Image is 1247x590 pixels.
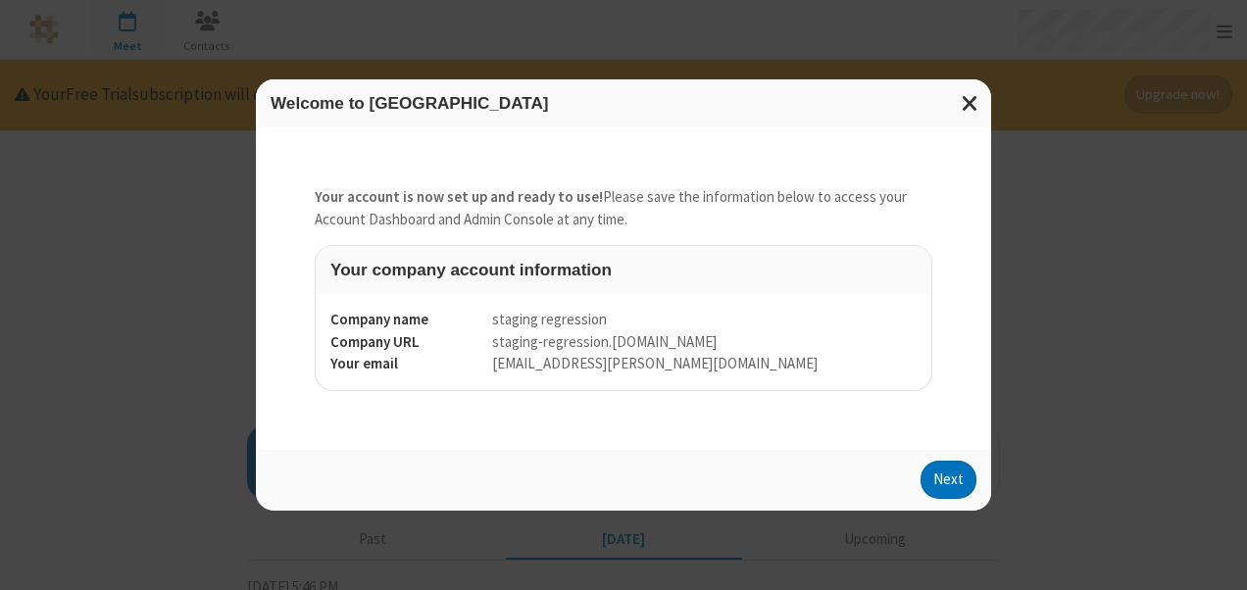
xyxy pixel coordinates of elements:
[492,309,917,331] dd: staging regression
[492,353,917,375] dd: [EMAIL_ADDRESS][PERSON_NAME][DOMAIN_NAME]
[315,187,603,206] strong: Your account is now set up and ready to use!
[330,353,477,375] dt: Your email
[921,461,976,500] button: Next
[330,261,917,279] h3: Your company account information
[492,331,917,354] dd: staging-regression . [DOMAIN_NAME]
[330,331,477,354] dt: Company URL
[1198,539,1232,576] iframe: Chat
[950,79,991,127] button: Close modal
[315,186,932,230] p: Please save the information below to access your Account Dashboard and Admin Console at any time.
[271,94,976,113] h3: Welcome to [GEOGRAPHIC_DATA]
[330,309,477,331] dt: Company name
